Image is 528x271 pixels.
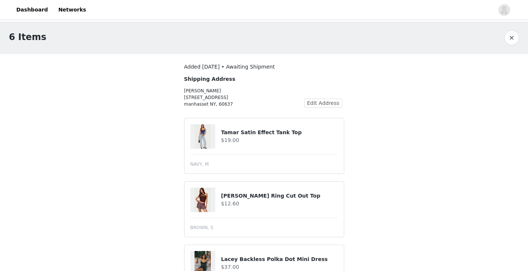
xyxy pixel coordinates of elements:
[221,255,338,263] h4: Lacey Backless Polka Dot Mini Dress
[195,124,211,149] img: Tamar Satin Effect Tank Top
[501,4,508,16] div: avatar
[221,136,338,144] h4: $19.00
[184,75,304,83] h4: Shipping Address
[190,224,213,231] span: BROWN, S
[221,129,338,136] h4: Tamar Satin Effect Tank Top
[221,263,338,271] h4: $37.00
[54,1,90,18] a: Networks
[221,192,338,200] h4: [PERSON_NAME] Ring Cut Out Top
[190,161,209,168] span: NAVY, M
[184,87,304,108] p: [PERSON_NAME] [STREET_ADDRESS] manhasset NY, 60637
[9,30,46,44] h1: 6 Items
[195,188,211,212] img: Rivera Ring Cut Out Top
[221,200,338,208] h4: $12.60
[12,1,52,18] a: Dashboard
[304,99,342,108] button: Edit Address
[184,64,275,70] span: Added [DATE] • Awaiting Shipment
